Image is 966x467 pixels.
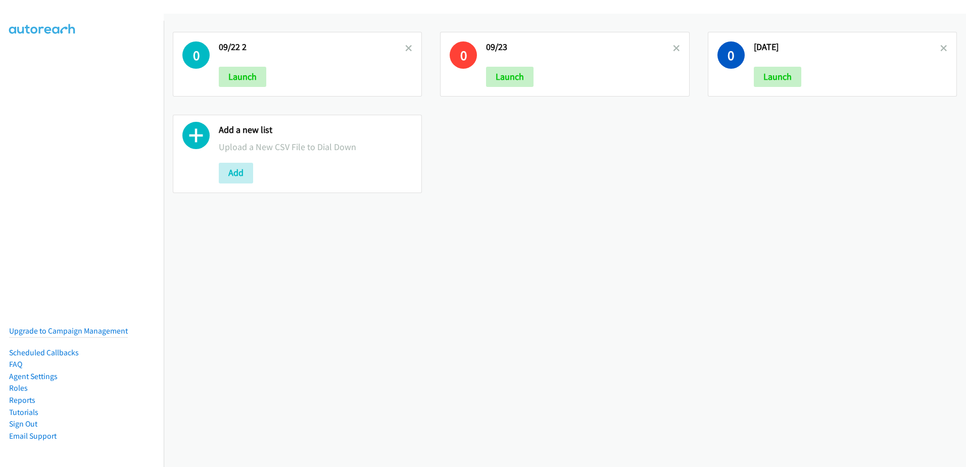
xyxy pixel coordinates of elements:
[717,41,745,69] h1: 0
[9,348,79,357] a: Scheduled Callbacks
[450,41,477,69] h1: 0
[9,431,57,441] a: Email Support
[754,41,940,53] h2: [DATE]
[9,326,128,336] a: Upgrade to Campaign Management
[219,124,412,136] h2: Add a new list
[9,371,58,381] a: Agent Settings
[9,383,28,393] a: Roles
[486,67,534,87] button: Launch
[9,395,35,405] a: Reports
[9,419,37,429] a: Sign Out
[486,41,672,53] h2: 09/23
[219,140,412,154] p: Upload a New CSV File to Dial Down
[219,41,405,53] h2: 09/22 2
[9,407,38,417] a: Tutorials
[219,163,253,183] button: Add
[754,67,801,87] button: Launch
[182,41,210,69] h1: 0
[219,67,266,87] button: Launch
[9,359,22,369] a: FAQ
